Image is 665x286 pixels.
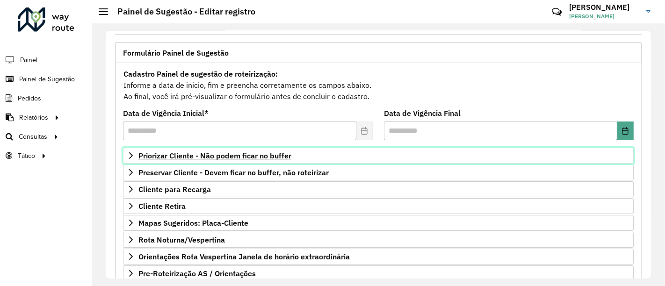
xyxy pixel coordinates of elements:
span: Cliente Retira [138,202,186,210]
span: Priorizar Cliente - Não podem ficar no buffer [138,152,291,159]
a: Cliente para Recarga [123,181,634,197]
strong: Cadastro Painel de sugestão de roteirização: [123,69,278,79]
a: Priorizar Cliente - Não podem ficar no buffer [123,148,634,164]
a: Contato Rápido [547,2,567,22]
label: Data de Vigência Final [384,107,461,119]
span: Formulário Painel de Sugestão [123,49,229,57]
span: Pre-Roteirização AS / Orientações [138,270,256,277]
span: Mapas Sugeridos: Placa-Cliente [138,219,248,227]
span: Cliente para Recarga [138,186,211,193]
span: Painel de Sugestão [19,74,75,84]
div: Informe a data de inicio, fim e preencha corretamente os campos abaixo. Ao final, você irá pré-vi... [123,68,634,102]
span: Orientações Rota Vespertina Janela de horário extraordinária [138,253,350,260]
span: Preservar Cliente - Devem ficar no buffer, não roteirizar [138,169,329,176]
label: Data de Vigência Inicial [123,107,209,119]
span: Painel [20,55,37,65]
a: Preservar Cliente - Devem ficar no buffer, não roteirizar [123,164,634,180]
h3: [PERSON_NAME] [569,3,639,12]
span: Tático [18,151,35,161]
span: Pedidos [18,93,41,103]
a: Orientações Rota Vespertina Janela de horário extraordinária [123,249,634,265]
button: Choose Date [617,122,634,140]
span: [PERSON_NAME] [569,12,639,21]
h2: Painel de Sugestão - Editar registro [108,7,255,17]
a: Mapas Sugeridos: Placa-Cliente [123,215,634,231]
span: Consultas [19,132,47,142]
a: Cliente Retira [123,198,634,214]
span: Relatórios [19,113,48,122]
a: Rota Noturna/Vespertina [123,232,634,248]
span: Rota Noturna/Vespertina [138,236,225,243]
a: Pre-Roteirização AS / Orientações [123,265,634,281]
